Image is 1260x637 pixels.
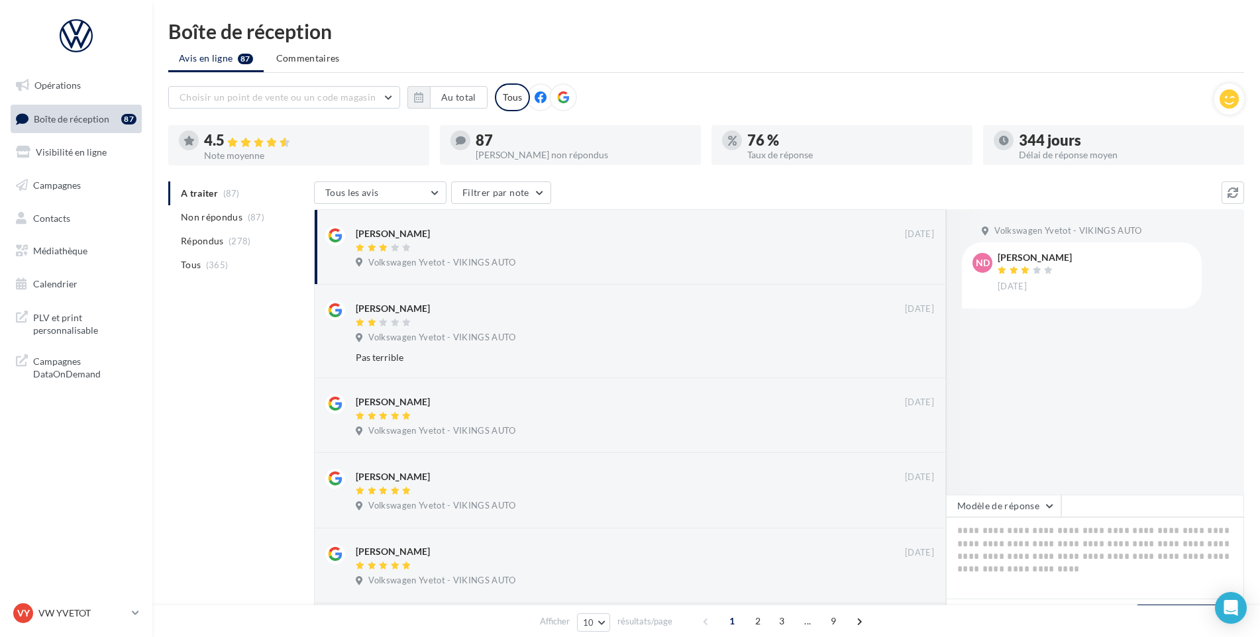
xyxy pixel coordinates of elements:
[314,181,446,204] button: Tous les avis
[248,212,264,222] span: (87)
[583,617,594,628] span: 10
[747,611,768,632] span: 2
[38,607,127,620] p: VW YVETOT
[540,615,570,628] span: Afficher
[276,52,340,65] span: Commentaires
[33,212,70,223] span: Contacts
[368,257,515,269] span: Volkswagen Yvetot - VIKINGS AUTO
[8,138,144,166] a: Visibilité en ligne
[430,86,488,109] button: Au total
[495,83,530,111] div: Tous
[33,309,136,337] span: PLV et print personnalisable
[36,146,107,158] span: Visibilité en ligne
[823,611,844,632] span: 9
[168,21,1244,41] div: Boîte de réception
[771,611,792,632] span: 3
[905,228,934,240] span: [DATE]
[368,500,515,512] span: Volkswagen Yvetot - VIKINGS AUTO
[356,470,430,483] div: [PERSON_NAME]
[8,105,144,133] a: Boîte de réception87
[168,86,400,109] button: Choisir un point de vente ou un code magasin
[476,150,690,160] div: [PERSON_NAME] non répondus
[451,181,551,204] button: Filtrer par note
[180,91,376,103] span: Choisir un point de vente ou un code magasin
[797,611,818,632] span: ...
[8,270,144,298] a: Calendrier
[206,260,229,270] span: (365)
[1019,150,1234,160] div: Délai de réponse moyen
[998,281,1027,293] span: [DATE]
[33,278,78,289] span: Calendrier
[407,86,488,109] button: Au total
[356,351,848,364] div: Pas terrible
[33,352,136,381] span: Campagnes DataOnDemand
[356,545,430,558] div: [PERSON_NAME]
[994,225,1141,237] span: Volkswagen Yvetot - VIKINGS AUTO
[747,150,962,160] div: Taux de réponse
[368,332,515,344] span: Volkswagen Yvetot - VIKINGS AUTO
[905,471,934,483] span: [DATE]
[976,256,990,269] span: ND
[998,253,1072,262] div: [PERSON_NAME]
[8,303,144,342] a: PLV et print personnalisable
[368,575,515,587] span: Volkswagen Yvetot - VIKINGS AUTO
[181,211,242,224] span: Non répondus
[905,397,934,409] span: [DATE]
[946,495,1061,517] button: Modèle de réponse
[204,133,419,148] div: 4.5
[325,187,379,198] span: Tous les avis
[121,114,136,124] div: 87
[356,302,430,315] div: [PERSON_NAME]
[476,133,690,148] div: 87
[356,227,430,240] div: [PERSON_NAME]
[181,258,201,271] span: Tous
[181,234,224,248] span: Répondus
[8,205,144,232] a: Contacts
[368,425,515,437] span: Volkswagen Yvetot - VIKINGS AUTO
[577,613,611,632] button: 10
[721,611,743,632] span: 1
[8,72,144,99] a: Opérations
[356,395,430,409] div: [PERSON_NAME]
[8,347,144,386] a: Campagnes DataOnDemand
[905,303,934,315] span: [DATE]
[1019,133,1234,148] div: 344 jours
[34,113,109,124] span: Boîte de réception
[33,179,81,191] span: Campagnes
[34,79,81,91] span: Opérations
[8,237,144,265] a: Médiathèque
[617,615,672,628] span: résultats/page
[8,171,144,199] a: Campagnes
[747,133,962,148] div: 76 %
[11,601,142,626] a: VY VW YVETOT
[229,236,251,246] span: (278)
[17,607,30,620] span: VY
[33,245,87,256] span: Médiathèque
[204,151,419,160] div: Note moyenne
[905,547,934,559] span: [DATE]
[1215,592,1247,624] div: Open Intercom Messenger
